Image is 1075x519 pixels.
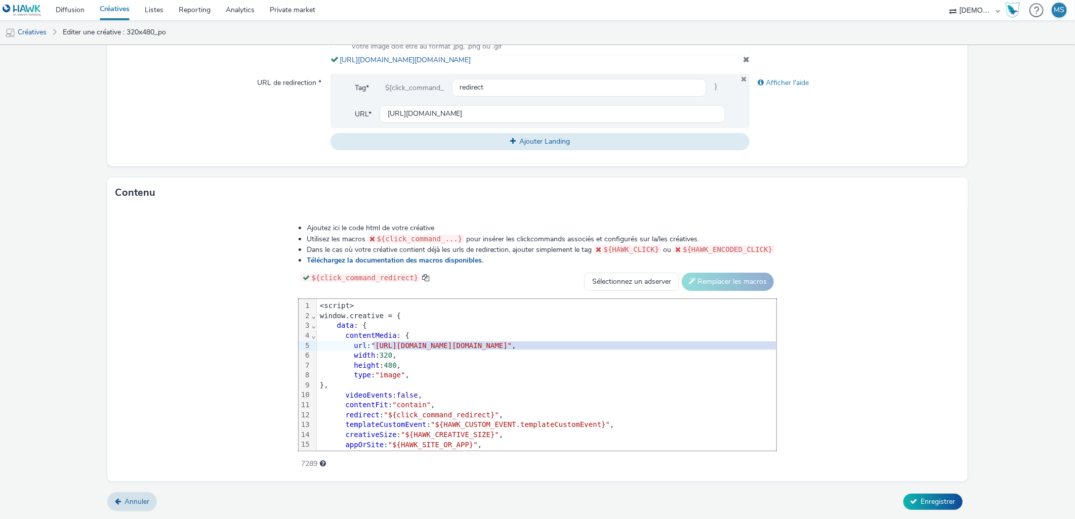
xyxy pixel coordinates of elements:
span: ${HAWK_ENCODED_CLICK} [683,245,772,253]
label: URL de redirection * [253,74,325,88]
div: : { [317,331,776,341]
input: url... [380,105,726,123]
div: : , [317,361,776,371]
span: Annuler [125,497,149,506]
span: ${click_command_redirect} [312,274,419,282]
span: url [354,341,366,350]
div: 6 [299,351,311,361]
div: : , [317,391,776,401]
span: "${click_command_redirect}" [384,411,499,419]
button: Remplacer les macros [682,273,774,291]
span: "image" [376,371,405,379]
span: sspName [346,450,376,458]
a: Hawk Academy [1005,2,1024,18]
span: Fold line [311,312,316,320]
div: 15 [299,440,311,450]
span: contentMedia [346,331,397,339]
div: 13 [299,420,311,430]
li: Ajoutez ici le code html de votre créative [307,223,777,233]
span: appOrSite [346,441,384,449]
div: 7 [299,361,311,371]
div: 12 [299,410,311,420]
div: : , [317,440,776,450]
div: : [317,450,776,460]
li: Dans le cas où votre créative contient déjà les urls de redirection, ajouter simplement le tag ou [307,244,777,255]
span: videoEvents [346,391,393,399]
div: <script> [317,301,776,311]
span: redirect [346,411,380,419]
a: Téléchargez la documentation des macros disponibles. [307,255,487,265]
div: ${click_command_ [377,79,452,97]
span: Votre image doit être au format .jpg, .png ou .gif [351,41,503,52]
img: Hawk Academy [1005,2,1020,18]
div: MS [1054,3,1065,18]
span: Fold line [311,331,316,339]
span: width [354,351,375,359]
a: Editer une créative : 320x480_po [58,20,171,45]
span: "[URL][DOMAIN_NAME][DOMAIN_NAME]" [371,341,512,350]
div: : , [317,420,776,430]
span: ${click_command_...} [377,235,463,243]
span: contentFit [346,401,388,409]
div: : , [317,351,776,361]
span: Ajouter Landing [519,137,570,146]
span: Enregistrer [921,497,956,506]
span: false [397,391,418,399]
div: 8 [299,370,311,380]
span: data [337,321,354,329]
span: 480 [384,361,396,369]
span: "contain" [392,401,431,409]
div: }, [317,380,776,391]
div: Longueur maximale conseillée 3000 caractères. [320,459,326,469]
img: undefined Logo [3,4,42,17]
li: Utilisez les macros pour insérer les clickcommands associés et configurés sur la/les créatives. [307,234,777,244]
div: Afficher l'aide [750,74,959,92]
div: 5 [299,341,311,351]
div: 10 [299,390,311,400]
div: 2 [299,311,311,321]
div: : , [317,341,776,351]
span: type [354,371,371,379]
span: 320 [380,351,392,359]
div: 4 [299,331,311,341]
div: 16 [299,450,311,460]
span: "${HAWK_CREATIVE_SIZE}" [401,430,499,439]
span: Fold line [311,321,316,329]
span: templateCustomEvent [346,420,427,428]
h3: Contenu [115,185,155,200]
span: 7289 [301,459,317,469]
div: : { [317,321,776,331]
img: mobile [5,28,15,38]
div: 1 [299,301,311,311]
div: : , [317,410,776,420]
span: copy to clipboard [422,274,429,281]
button: Enregistrer [903,494,963,510]
div: : , [317,430,776,440]
div: 3 [299,321,311,331]
span: } [707,79,725,97]
div: 11 [299,400,311,410]
span: ${HAWK_CLICK} [604,245,659,253]
span: "${HAWK_CUSTOM_EVENT.templateCustomEvent}" [431,420,610,428]
a: Annuler [107,492,157,511]
span: height [354,361,380,369]
div: : , [317,370,776,380]
div: : , [317,400,776,410]
div: 9 [299,380,311,391]
span: creativeSize [346,430,397,439]
button: Ajouter Landing [330,133,750,150]
div: window.creative = { [317,311,776,321]
span: "${HAWK_SITE_OR_APP}" [388,441,478,449]
div: 14 [299,430,311,440]
span: "${HAWK_SSP_NAME}" [380,450,457,458]
a: [URL][DOMAIN_NAME][DOMAIN_NAME] [340,55,475,65]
